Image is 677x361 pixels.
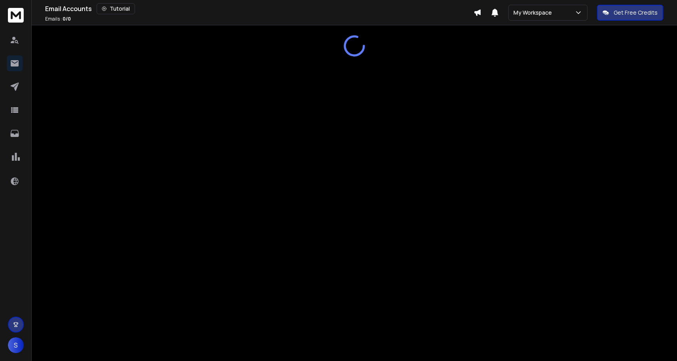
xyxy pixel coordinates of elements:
p: Get Free Credits [614,9,658,17]
span: 0 / 0 [63,15,71,22]
button: S [8,337,24,353]
button: Get Free Credits [597,5,663,21]
button: Tutorial [97,3,135,14]
p: My Workspace [513,9,555,17]
div: Email Accounts [45,3,474,14]
p: Emails : [45,16,71,22]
